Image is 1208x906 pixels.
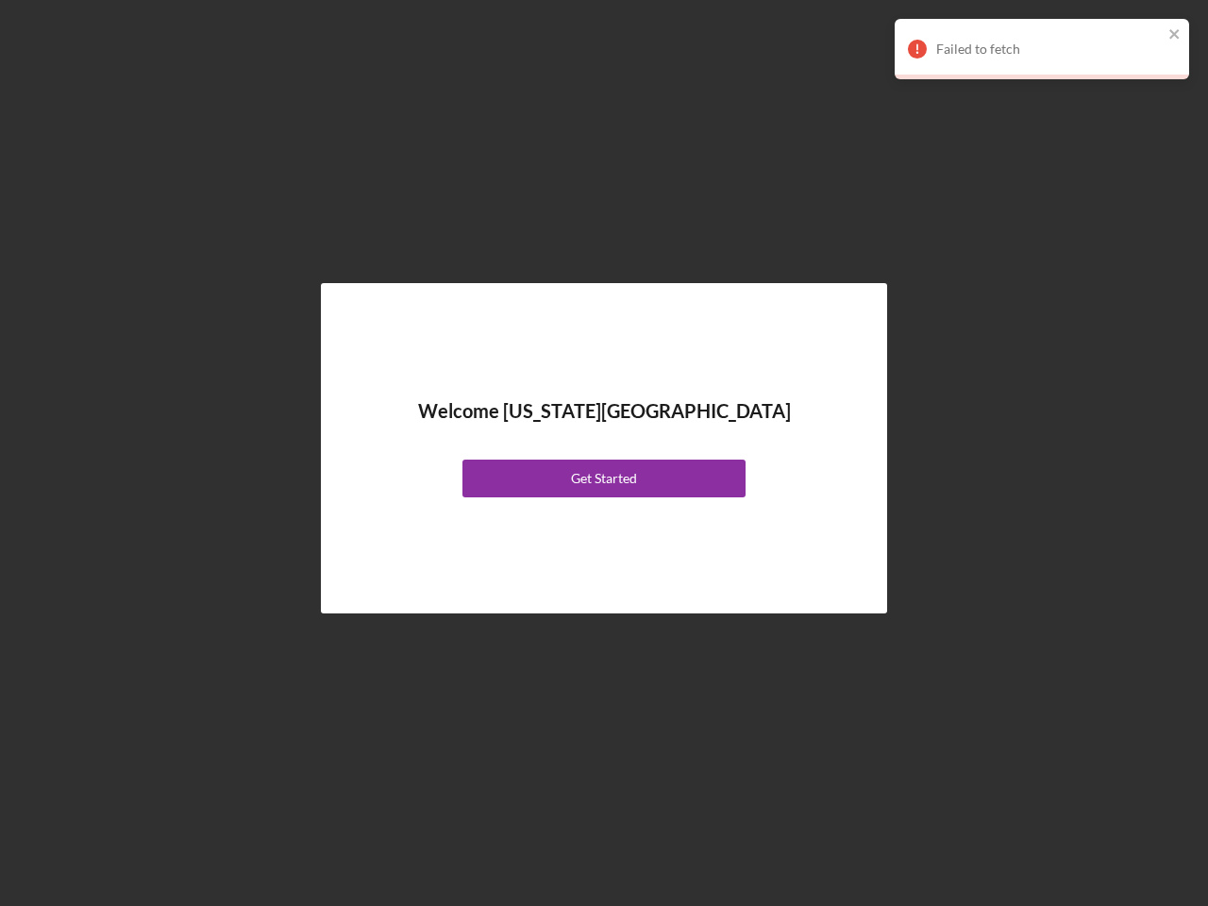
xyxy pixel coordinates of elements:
button: close [1168,26,1182,44]
div: Failed to fetch [936,42,1163,57]
h4: Welcome [US_STATE][GEOGRAPHIC_DATA] [418,400,791,422]
button: Get Started [462,460,746,497]
div: Get Started [571,460,637,497]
